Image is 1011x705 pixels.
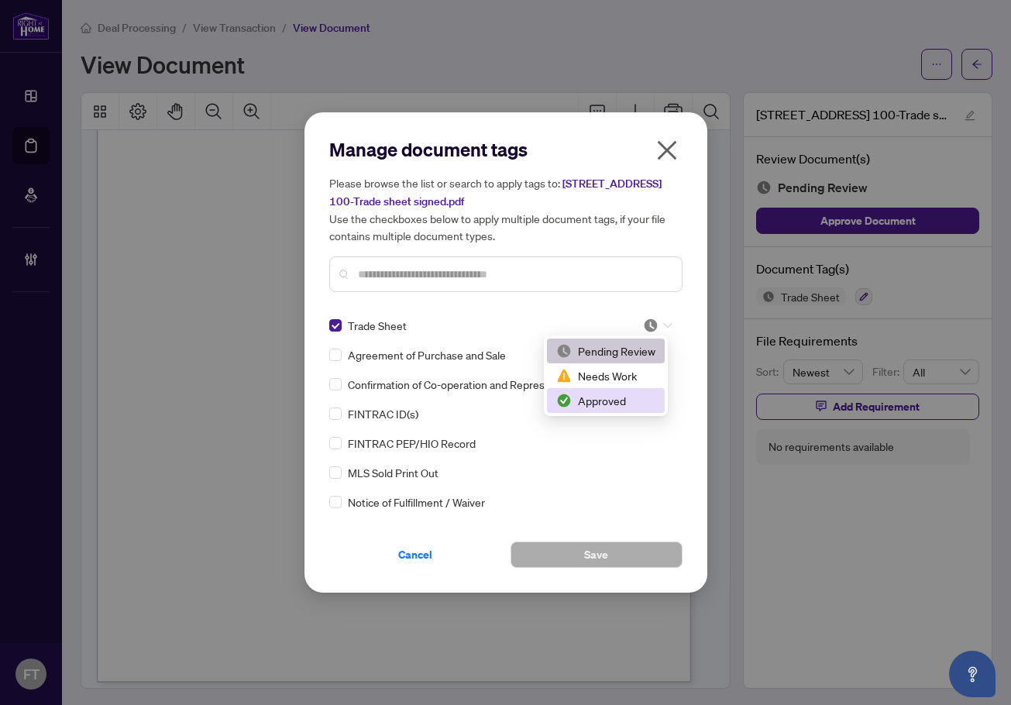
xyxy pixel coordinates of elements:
span: close [655,138,679,163]
div: Needs Work [556,367,655,384]
span: Pending Review [643,318,672,333]
span: MLS Sold Print Out [348,464,438,481]
span: Trade Sheet [348,317,407,334]
span: FINTRAC ID(s) [348,405,418,422]
button: Open asap [949,651,996,697]
button: Cancel [329,542,501,568]
div: Approved [547,388,665,413]
img: status [556,368,572,383]
div: Pending Review [556,342,655,359]
span: Notice of Fulfillment / Waiver [348,493,485,511]
h2: Manage document tags [329,137,683,162]
img: status [556,343,572,359]
div: Needs Work [547,363,665,388]
span: FINTRAC PEP/HIO Record [348,435,476,452]
span: Agreement of Purchase and Sale [348,346,506,363]
button: Save [511,542,683,568]
span: Confirmation of Co-operation and Representation—Buyer/Seller [348,376,655,393]
img: status [643,318,659,333]
h5: Please browse the list or search to apply tags to: Use the checkboxes below to apply multiple doc... [329,174,683,244]
img: status [556,393,572,408]
div: Approved [556,392,655,409]
span: Cancel [398,542,432,567]
div: Pending Review [547,339,665,363]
